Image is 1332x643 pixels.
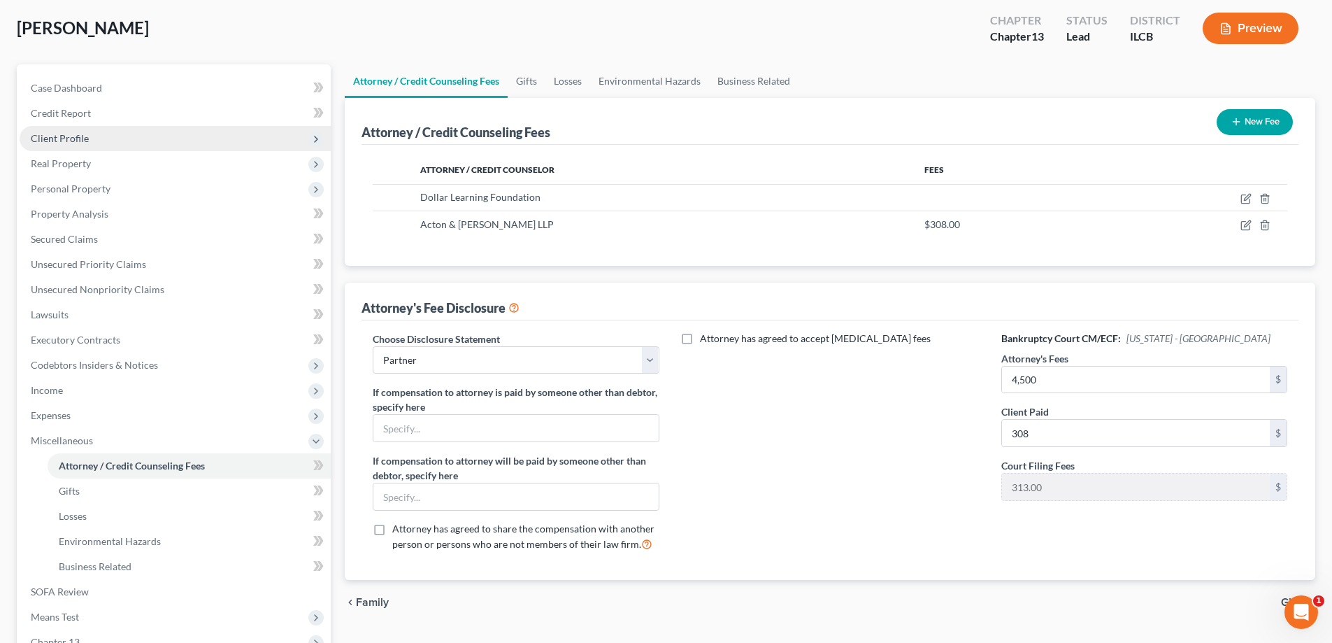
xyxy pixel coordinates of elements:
a: Case Dashboard [20,76,331,101]
label: Attorney's Fees [1001,351,1068,366]
span: Attorney / Credit Counselor [420,164,554,175]
button: Gifts chevron_right [1281,597,1315,608]
span: Lawsuits [31,309,69,320]
div: Chapter [990,29,1044,45]
span: Client Profile [31,132,89,144]
span: Gifts [1281,597,1304,608]
span: Unsecured Nonpriority Claims [31,283,164,295]
span: Expenses [31,409,71,421]
span: Attorney has agreed to share the compensation with another person or persons who are not members ... [392,523,654,550]
div: Lead [1066,29,1108,45]
a: Losses [48,504,331,529]
a: Business Related [709,64,799,98]
button: New Fee [1217,109,1293,135]
span: Attorney has agreed to accept [MEDICAL_DATA] fees [700,332,931,344]
label: Choose Disclosure Statement [373,332,500,346]
div: Attorney / Credit Counseling Fees [361,124,550,141]
span: 1 [1313,595,1324,607]
span: Secured Claims [31,233,98,245]
a: Lawsuits [20,302,331,327]
a: Attorney / Credit Counseling Fees [48,453,331,479]
span: Family [356,597,389,608]
span: Environmental Hazards [59,535,161,547]
input: 0.00 [1002,420,1270,446]
button: chevron_left Family [345,597,389,608]
h6: Bankruptcy Court CM/ECF: [1001,332,1287,346]
a: SOFA Review [20,579,331,605]
div: District [1130,13,1180,29]
label: Court Filing Fees [1001,458,1075,473]
i: chevron_left [345,597,356,608]
div: Attorney's Fee Disclosure [361,299,520,316]
span: Executory Contracts [31,334,120,346]
span: Attorney / Credit Counseling Fees [59,460,205,472]
a: Gifts [508,64,545,98]
span: [US_STATE] - [GEOGRAPHIC_DATA] [1126,332,1270,344]
span: Means Test [31,611,79,623]
a: Environmental Hazards [590,64,709,98]
div: ILCB [1130,29,1180,45]
label: If compensation to attorney is paid by someone other than debtor, specify here [373,385,659,414]
span: Personal Property [31,183,110,195]
a: Executory Contracts [20,327,331,353]
span: Losses [59,510,87,522]
a: Gifts [48,479,331,504]
span: Gifts [59,485,80,497]
span: Fees [924,164,944,175]
div: Status [1066,13,1108,29]
label: Client Paid [1001,404,1049,419]
span: Business Related [59,560,131,572]
a: Unsecured Nonpriority Claims [20,277,331,302]
span: 13 [1031,29,1044,43]
span: SOFA Review [31,586,89,598]
span: Credit Report [31,107,91,119]
div: Chapter [990,13,1044,29]
a: Environmental Hazards [48,529,331,554]
iframe: Intercom live chat [1284,595,1318,629]
a: Business Related [48,554,331,579]
span: [PERSON_NAME] [17,17,149,38]
label: If compensation to attorney will be paid by someone other than debtor, specify here [373,453,659,483]
span: $308.00 [924,218,960,230]
span: Dollar Learning Foundation [420,191,540,203]
button: Preview [1203,13,1298,44]
div: $ [1270,474,1287,500]
span: Codebtors Insiders & Notices [31,359,158,371]
a: Property Analysis [20,202,331,227]
span: Real Property [31,157,91,169]
span: Acton & [PERSON_NAME] LLP [420,218,554,230]
input: 0.00 [1002,367,1270,393]
span: Unsecured Priority Claims [31,258,146,270]
span: Miscellaneous [31,434,93,446]
input: Specify... [373,483,658,510]
a: Secured Claims [20,227,331,252]
span: Income [31,384,63,396]
a: Credit Report [20,101,331,126]
div: $ [1270,420,1287,446]
span: Case Dashboard [31,82,102,94]
span: Property Analysis [31,208,108,220]
a: Unsecured Priority Claims [20,252,331,277]
div: $ [1270,367,1287,393]
input: Specify... [373,415,658,441]
input: 0.00 [1002,474,1270,500]
a: Losses [545,64,590,98]
a: Attorney / Credit Counseling Fees [345,64,508,98]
